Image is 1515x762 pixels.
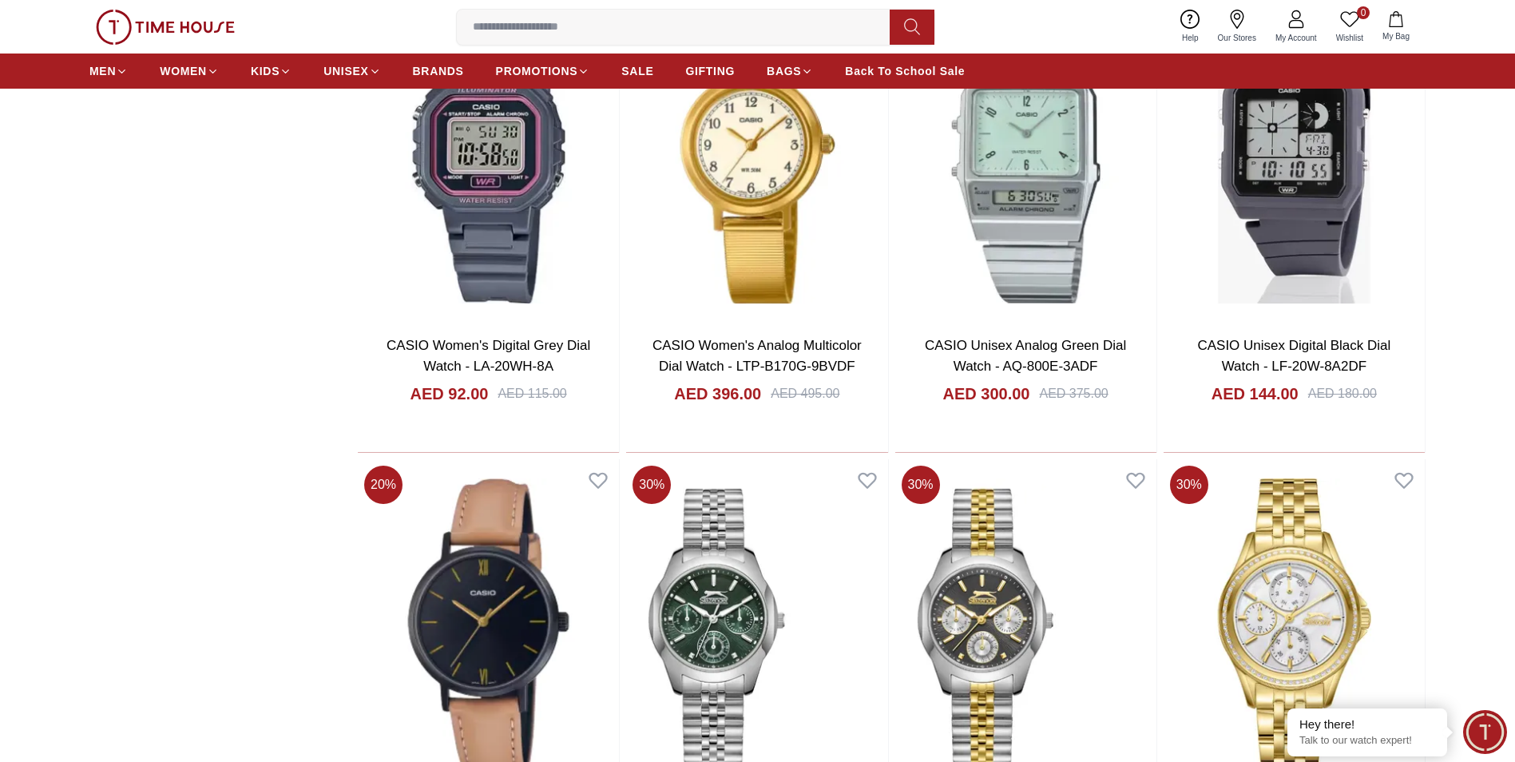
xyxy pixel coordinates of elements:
span: MEN [89,63,116,79]
div: Chat Widget [1463,710,1507,754]
a: PROMOTIONS [496,57,590,85]
a: MEN [89,57,128,85]
div: AED 115.00 [498,384,566,403]
a: 0Wishlist [1327,6,1373,47]
span: Wishlist [1330,32,1370,44]
button: My Bag [1373,8,1419,46]
span: Our Stores [1212,32,1263,44]
span: 0 [1357,6,1370,19]
a: WOMEN [160,57,219,85]
span: SALE [621,63,653,79]
a: CASIO Women's Analog Multicolor Dial Watch - LTP-B170G-9BVDF [652,338,862,374]
span: KIDS [251,63,280,79]
div: AED 375.00 [1039,384,1108,403]
span: 20 % [364,466,403,504]
span: Back To School Sale [845,63,965,79]
h4: AED 144.00 [1212,383,1299,405]
span: BRANDS [413,63,464,79]
a: CASIO Women's Digital Grey Dial Watch - LA-20WH-8A [387,338,590,374]
h4: AED 396.00 [674,383,761,405]
img: ... [96,10,235,45]
span: My Account [1269,32,1323,44]
div: AED 495.00 [771,384,839,403]
a: CASIO Unisex Analog Green Dial Watch - AQ-800E-3ADF [925,338,1126,374]
h4: AED 300.00 [943,383,1030,405]
div: AED 180.00 [1308,384,1377,403]
a: KIDS [251,57,291,85]
a: GIFTING [685,57,735,85]
a: CASIO Unisex Digital Black Dial Watch - LF-20W-8A2DF [1197,338,1390,374]
a: BAGS [767,57,813,85]
a: Back To School Sale [845,57,965,85]
a: Help [1172,6,1208,47]
span: 30 % [902,466,940,504]
span: PROMOTIONS [496,63,578,79]
span: GIFTING [685,63,735,79]
span: 30 % [633,466,671,504]
a: BRANDS [413,57,464,85]
span: WOMEN [160,63,207,79]
span: 30 % [1170,466,1208,504]
a: SALE [621,57,653,85]
p: Talk to our watch expert! [1299,734,1435,748]
span: Help [1176,32,1205,44]
span: BAGS [767,63,801,79]
span: UNISEX [323,63,368,79]
h4: AED 92.00 [410,383,489,405]
span: My Bag [1376,30,1416,42]
a: UNISEX [323,57,380,85]
div: Hey there! [1299,716,1435,732]
a: Our Stores [1208,6,1266,47]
